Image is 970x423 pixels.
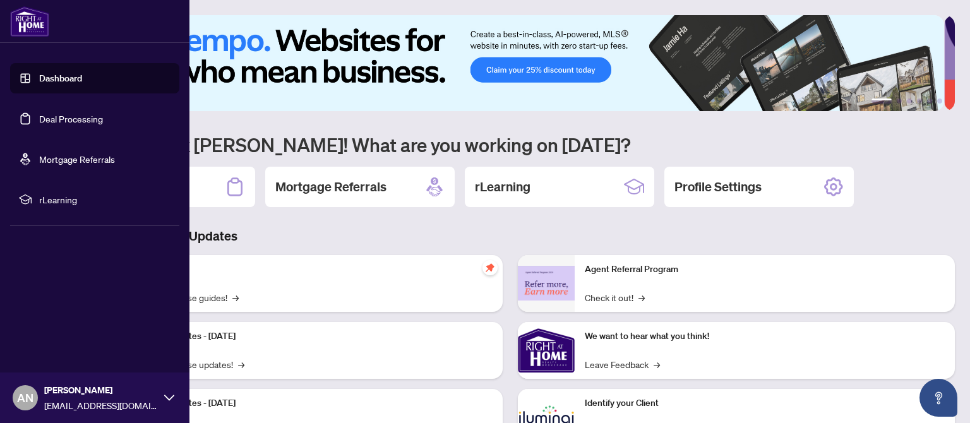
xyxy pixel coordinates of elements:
[654,357,660,371] span: →
[927,98,932,104] button: 5
[39,193,171,206] span: rLearning
[917,98,922,104] button: 4
[897,98,902,104] button: 2
[133,330,493,343] p: Platform Updates - [DATE]
[518,322,575,379] img: We want to hear what you think!
[907,98,912,104] button: 3
[585,357,660,371] a: Leave Feedback→
[133,396,493,410] p: Platform Updates - [DATE]
[518,266,575,301] img: Agent Referral Program
[39,73,82,84] a: Dashboard
[232,290,239,304] span: →
[66,15,944,111] img: Slide 0
[919,379,957,417] button: Open asap
[66,133,955,157] h1: Welcome back [PERSON_NAME]! What are you working on [DATE]?
[133,263,493,277] p: Self-Help
[275,178,386,196] h2: Mortgage Referrals
[585,290,645,304] a: Check it out!→
[638,290,645,304] span: →
[871,98,892,104] button: 1
[585,263,945,277] p: Agent Referral Program
[585,330,945,343] p: We want to hear what you think!
[238,357,244,371] span: →
[39,153,115,165] a: Mortgage Referrals
[482,260,498,275] span: pushpin
[475,178,530,196] h2: rLearning
[44,383,158,397] span: [PERSON_NAME]
[585,396,945,410] p: Identify your Client
[937,98,942,104] button: 6
[674,178,762,196] h2: Profile Settings
[39,113,103,124] a: Deal Processing
[10,6,49,37] img: logo
[17,389,33,407] span: AN
[66,227,955,245] h3: Brokerage & Industry Updates
[44,398,158,412] span: [EMAIL_ADDRESS][DOMAIN_NAME]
